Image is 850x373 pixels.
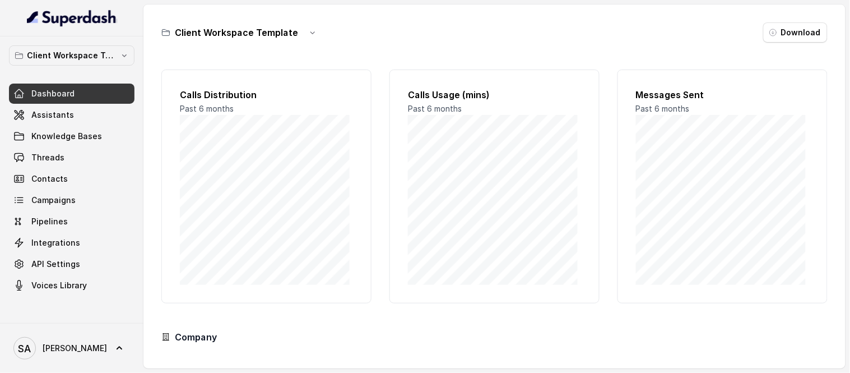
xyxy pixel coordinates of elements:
[9,254,134,274] a: API Settings
[9,333,134,364] a: [PERSON_NAME]
[31,216,68,227] span: Pipelines
[9,148,134,168] a: Threads
[31,173,68,185] span: Contacts
[27,49,117,62] p: Client Workspace Template
[180,104,234,113] span: Past 6 months
[9,211,134,232] a: Pipelines
[31,109,74,121] span: Assistants
[31,195,76,206] span: Campaigns
[31,259,80,270] span: API Settings
[9,84,134,104] a: Dashboard
[9,126,134,146] a: Knowledge Bases
[175,26,298,39] h3: Client Workspace Template
[9,190,134,210] a: Campaigns
[31,131,102,142] span: Knowledge Bases
[175,330,217,344] h3: Company
[31,152,64,163] span: Threads
[31,88,75,99] span: Dashboard
[636,104,690,113] span: Past 6 months
[408,104,462,113] span: Past 6 months
[9,45,134,66] button: Client Workspace Template
[31,280,87,291] span: Voices Library
[18,343,31,354] text: SA
[636,88,809,102] h2: Messages Sent
[27,9,117,27] img: light.svg
[180,88,353,102] h2: Calls Distribution
[9,275,134,296] a: Voices Library
[9,233,134,253] a: Integrations
[31,237,80,248] span: Integrations
[408,88,581,102] h2: Calls Usage (mins)
[9,105,134,125] a: Assistants
[9,169,134,189] a: Contacts
[763,22,828,43] button: Download
[43,343,107,354] span: [PERSON_NAME]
